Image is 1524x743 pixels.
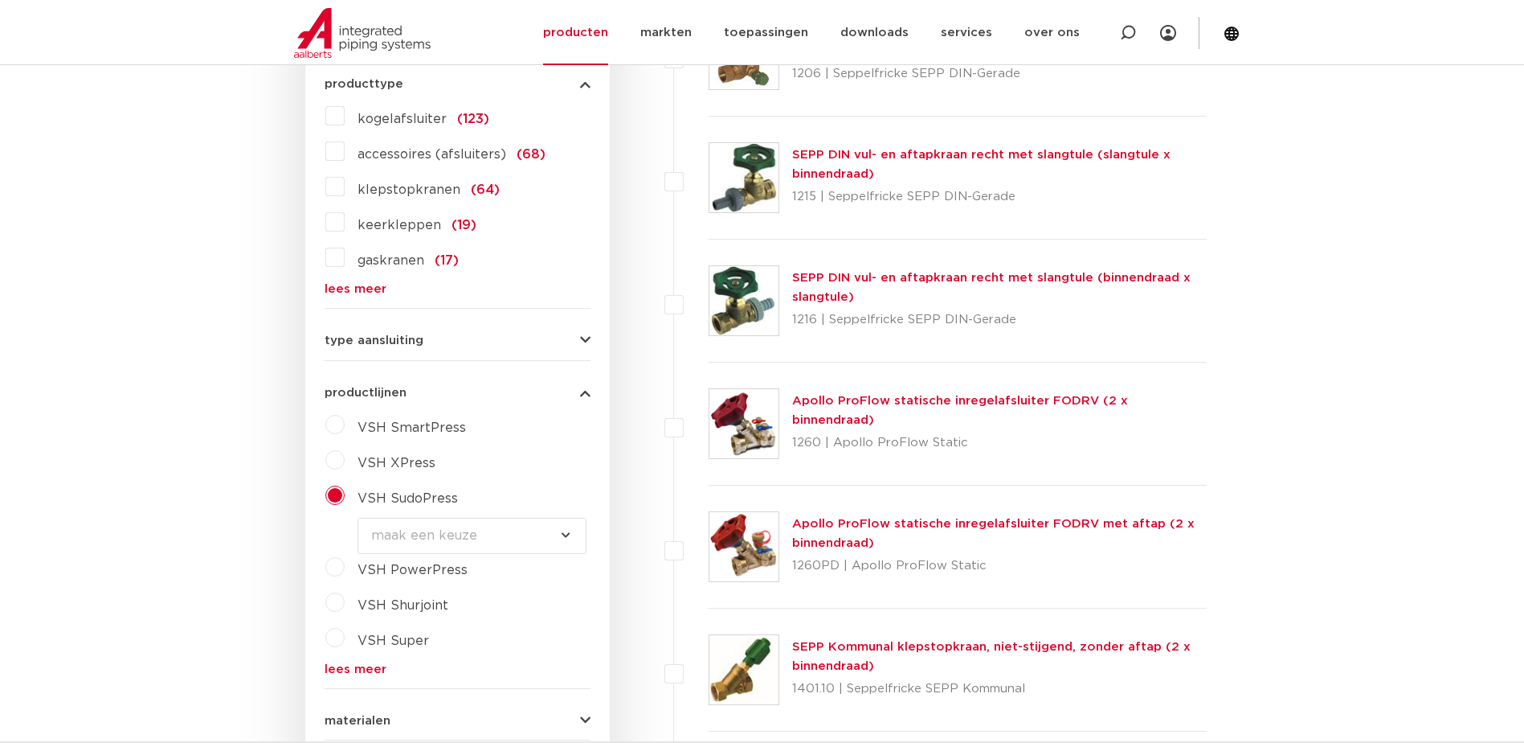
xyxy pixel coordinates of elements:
p: 1215 | Seppelfricke SEPP DIN-Gerade [792,184,1207,210]
span: VSH Super [358,634,429,647]
button: materialen [325,715,590,727]
img: Thumbnail for SEPP DIN vul- en aftapkraan recht met slangtule (slangtule x binnendraad) [709,143,778,212]
a: lees meer [325,663,590,675]
p: 1206 | Seppelfricke SEPP DIN-Gerade [792,61,1207,87]
a: SEPP DIN vul- en aftapkraan recht met slangtule (slangtule x binnendraad) [792,149,1171,180]
span: producttype [325,78,403,90]
p: 1216 | Seppelfricke SEPP DIN-Gerade [792,307,1207,333]
img: Thumbnail for SEPP DIN vul- en aftapkraan recht met slangtule (binnendraad x slangtule) [709,266,778,335]
span: accessoires (afsluiters) [358,148,506,161]
img: Thumbnail for Apollo ProFlow statische inregelafsluiter FODRV (2 x binnendraad) [709,389,778,458]
p: 1260 | Apollo ProFlow Static [792,430,1207,456]
span: (123) [457,113,489,125]
span: materialen [325,715,390,727]
p: 1260PD | Apollo ProFlow Static [792,553,1207,579]
span: VSH XPress [358,457,435,470]
span: type aansluiting [325,335,423,347]
button: producttype [325,78,590,90]
a: Apollo ProFlow statische inregelafsluiter FODRV met aftap (2 x binnendraad) [792,518,1195,549]
span: kogelafsluiter [358,113,447,125]
span: (68) [517,148,545,161]
span: keerkleppen [358,219,441,232]
span: gaskranen [358,254,424,267]
a: SEPP Kommunal klepstopkraan, niet-stijgend, zonder aftap (2 x binnendraad) [792,641,1191,672]
span: VSH PowerPress [358,564,468,577]
a: lees meer [325,283,590,295]
img: Thumbnail for SEPP Kommunal klepstopkraan, niet-stijgend, zonder aftap (2 x binnendraad) [709,635,778,704]
button: type aansluiting [325,335,590,347]
button: productlijnen [325,387,590,399]
span: VSH SudoPress [358,492,458,505]
span: klepstopkranen [358,183,460,196]
span: VSH SmartPress [358,421,466,434]
img: Thumbnail for Apollo ProFlow statische inregelafsluiter FODRV met aftap (2 x binnendraad) [709,512,778,581]
span: (64) [471,183,500,196]
a: SEPP DIN vul- en aftapkraan recht met slangtule (binnendraad x slangtule) [792,272,1191,303]
span: VSH Shurjoint [358,599,448,612]
span: productlijnen [325,387,407,399]
a: Apollo ProFlow statische inregelafsluiter FODRV (2 x binnendraad) [792,395,1128,426]
p: 1401.10 | Seppelfricke SEPP Kommunal [792,676,1207,702]
span: (19) [451,219,476,232]
span: (17) [435,254,459,267]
